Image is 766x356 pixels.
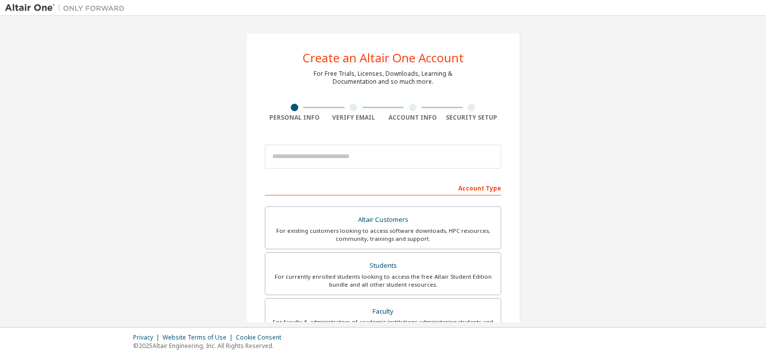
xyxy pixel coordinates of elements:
[271,318,495,334] div: For faculty & administrators of academic institutions administering students and accessing softwa...
[271,259,495,273] div: Students
[271,305,495,319] div: Faculty
[271,213,495,227] div: Altair Customers
[271,273,495,289] div: For currently enrolled students looking to access the free Altair Student Edition bundle and all ...
[314,70,452,86] div: For Free Trials, Licenses, Downloads, Learning & Documentation and so much more.
[133,334,163,342] div: Privacy
[163,334,236,342] div: Website Terms of Use
[265,179,501,195] div: Account Type
[271,227,495,243] div: For existing customers looking to access software downloads, HPC resources, community, trainings ...
[5,3,130,13] img: Altair One
[265,114,324,122] div: Personal Info
[383,114,442,122] div: Account Info
[133,342,287,350] p: © 2025 Altair Engineering, Inc. All Rights Reserved.
[324,114,383,122] div: Verify Email
[303,52,464,64] div: Create an Altair One Account
[236,334,287,342] div: Cookie Consent
[442,114,502,122] div: Security Setup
